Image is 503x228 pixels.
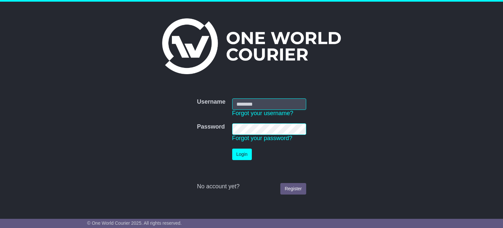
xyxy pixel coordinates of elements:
[197,183,306,190] div: No account yet?
[232,110,293,116] a: Forgot your username?
[197,98,225,106] label: Username
[87,220,182,226] span: © One World Courier 2025. All rights reserved.
[232,149,252,160] button: Login
[280,183,306,195] a: Register
[162,18,341,74] img: One World
[232,135,292,141] a: Forgot your password?
[197,123,225,131] label: Password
